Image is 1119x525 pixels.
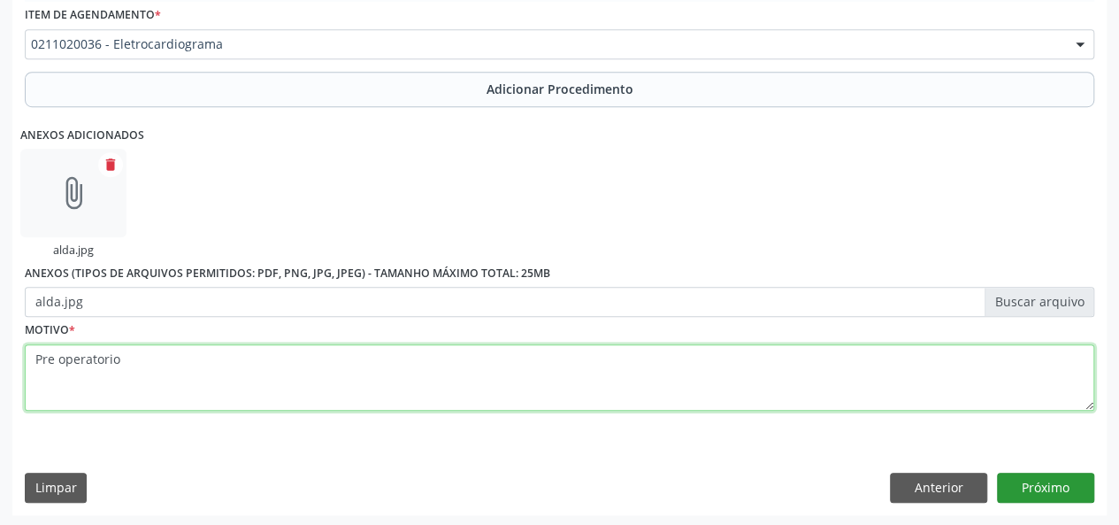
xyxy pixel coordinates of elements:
button: Limpar [25,473,87,503]
i: attach_file [56,175,91,211]
button: Anterior [890,473,987,503]
label: Item de agendamento [25,2,161,29]
button: Próximo [997,473,1094,503]
label: Anexos (Tipos de arquivos permitidos: PDF, PNG, JPG, JPEG) - Tamanho máximo total: 25MB [25,259,550,287]
label: Anexos adicionados [20,122,144,150]
span: 0211020036 - Eletrocardiograma [31,35,1058,53]
a: alda.jpg [53,243,94,258]
span: Adicionar Procedimento [487,80,633,98]
i: delete [103,157,119,173]
button: Adicionar Procedimento [25,72,1094,107]
button: delete [98,152,123,177]
label: Motivo [25,317,75,344]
